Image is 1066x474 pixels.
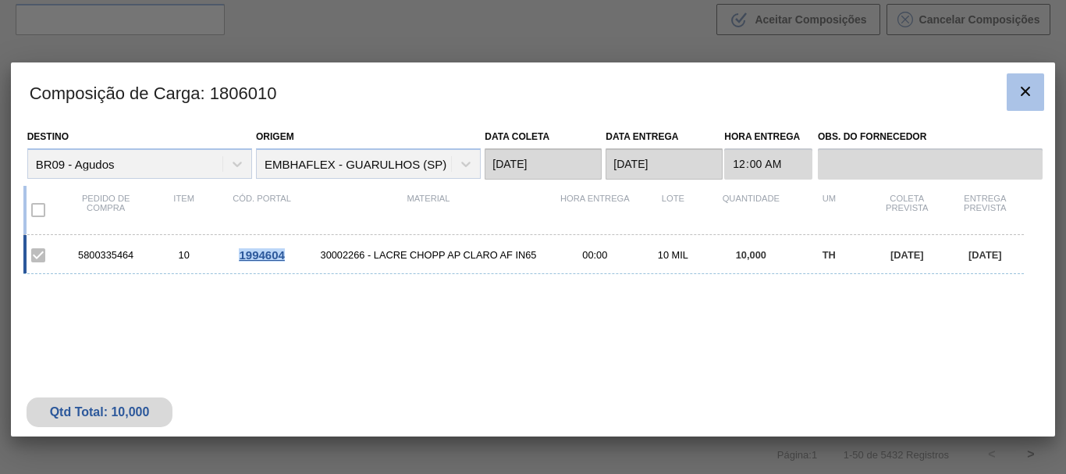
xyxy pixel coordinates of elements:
[145,249,223,261] div: 10
[712,194,790,226] div: Quantidade
[946,194,1024,226] div: Entrega Prevista
[38,405,162,419] div: Qtd Total: 10,000
[301,194,556,226] div: Material
[485,148,602,180] input: dd/mm/yyyy
[634,194,712,226] div: Lote
[11,62,1056,122] h3: Composição de Carga : 1806010
[606,148,723,180] input: dd/mm/yyyy
[145,194,223,226] div: Item
[223,248,301,262] div: Ir para o Pedido
[890,249,923,261] span: [DATE]
[724,126,812,148] label: Hora Entrega
[736,249,766,261] span: 10,000
[223,194,301,226] div: Cód. Portal
[256,131,294,142] label: Origem
[27,131,69,142] label: Destino
[818,126,1043,148] label: Obs. do Fornecedor
[67,249,145,261] div: 5800335464
[556,249,634,261] div: 00:00
[485,131,549,142] label: Data coleta
[67,194,145,226] div: Pedido de compra
[790,194,868,226] div: UM
[968,249,1001,261] span: [DATE]
[823,249,836,261] span: TH
[556,194,634,226] div: Hora Entrega
[606,131,678,142] label: Data entrega
[634,249,712,261] div: 10 MIL
[239,248,284,262] span: 1994604
[301,249,556,261] span: 30002266 - LACRE CHOPP AP CLARO AF IN65
[868,194,946,226] div: Coleta Prevista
